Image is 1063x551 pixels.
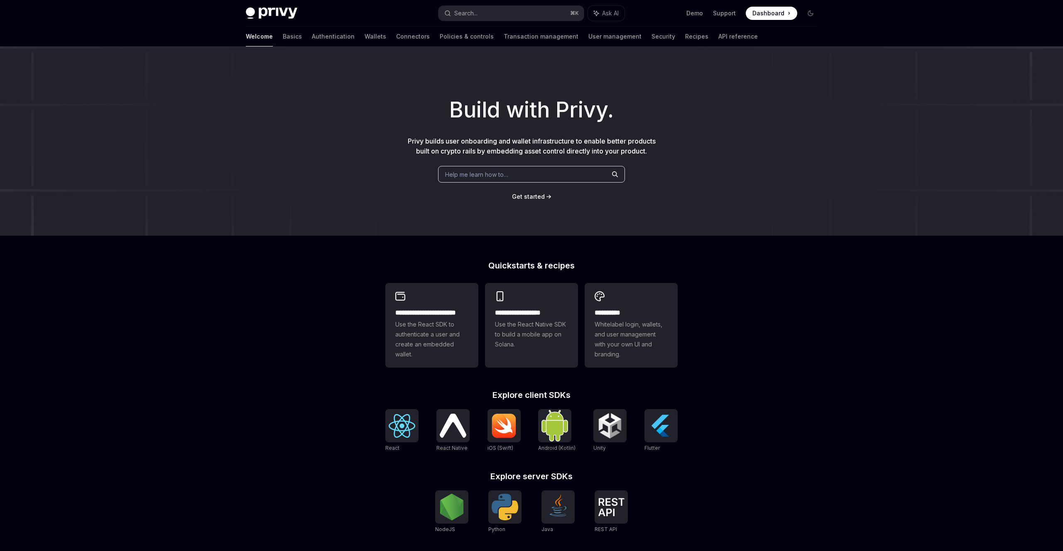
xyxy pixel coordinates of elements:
[365,27,386,46] a: Wallets
[454,8,478,18] div: Search...
[246,7,297,19] img: dark logo
[485,283,578,368] a: **** **** **** ***Use the React Native SDK to build a mobile app on Solana.
[385,391,678,399] h2: Explore client SDKs
[312,27,355,46] a: Authentication
[597,412,623,439] img: Unity
[644,409,678,452] a: FlutterFlutter
[504,27,578,46] a: Transaction management
[385,261,678,270] h2: Quickstarts & recipes
[593,409,627,452] a: UnityUnity
[588,27,642,46] a: User management
[438,6,584,21] button: Search...⌘K
[512,193,545,201] a: Get started
[491,413,517,438] img: iOS (Swift)
[545,494,571,520] img: Java
[538,445,576,451] span: Android (Kotlin)
[396,27,430,46] a: Connectors
[644,445,660,451] span: Flutter
[804,7,817,20] button: Toggle dark mode
[602,9,619,17] span: Ask AI
[595,319,668,359] span: Whitelabel login, wallets, and user management with your own UI and branding.
[389,414,415,438] img: React
[588,6,625,21] button: Ask AI
[718,27,758,46] a: API reference
[488,490,522,534] a: PythonPython
[595,526,617,532] span: REST API
[385,445,399,451] span: React
[686,9,703,17] a: Demo
[652,27,675,46] a: Security
[435,490,468,534] a: NodeJSNodeJS
[436,409,470,452] a: React NativeReact Native
[440,414,466,437] img: React Native
[541,410,568,441] img: Android (Kotlin)
[752,9,784,17] span: Dashboard
[541,490,575,534] a: JavaJava
[435,526,455,532] span: NodeJS
[495,319,568,349] span: Use the React Native SDK to build a mobile app on Solana.
[487,445,513,451] span: iOS (Swift)
[595,490,628,534] a: REST APIREST API
[13,94,1050,126] h1: Build with Privy.
[713,9,736,17] a: Support
[541,526,553,532] span: Java
[408,137,656,155] span: Privy builds user onboarding and wallet infrastructure to enable better products built on crypto ...
[538,409,576,452] a: Android (Kotlin)Android (Kotlin)
[685,27,708,46] a: Recipes
[746,7,797,20] a: Dashboard
[395,319,468,359] span: Use the React SDK to authenticate a user and create an embedded wallet.
[648,412,674,439] img: Flutter
[598,498,625,516] img: REST API
[593,445,606,451] span: Unity
[440,27,494,46] a: Policies & controls
[487,409,521,452] a: iOS (Swift)iOS (Swift)
[385,472,678,480] h2: Explore server SDKs
[512,193,545,200] span: Get started
[436,445,468,451] span: React Native
[246,27,273,46] a: Welcome
[492,494,518,520] img: Python
[385,409,419,452] a: ReactReact
[438,494,465,520] img: NodeJS
[283,27,302,46] a: Basics
[585,283,678,368] a: **** *****Whitelabel login, wallets, and user management with your own UI and branding.
[445,170,508,179] span: Help me learn how to…
[570,10,579,17] span: ⌘ K
[488,526,505,532] span: Python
